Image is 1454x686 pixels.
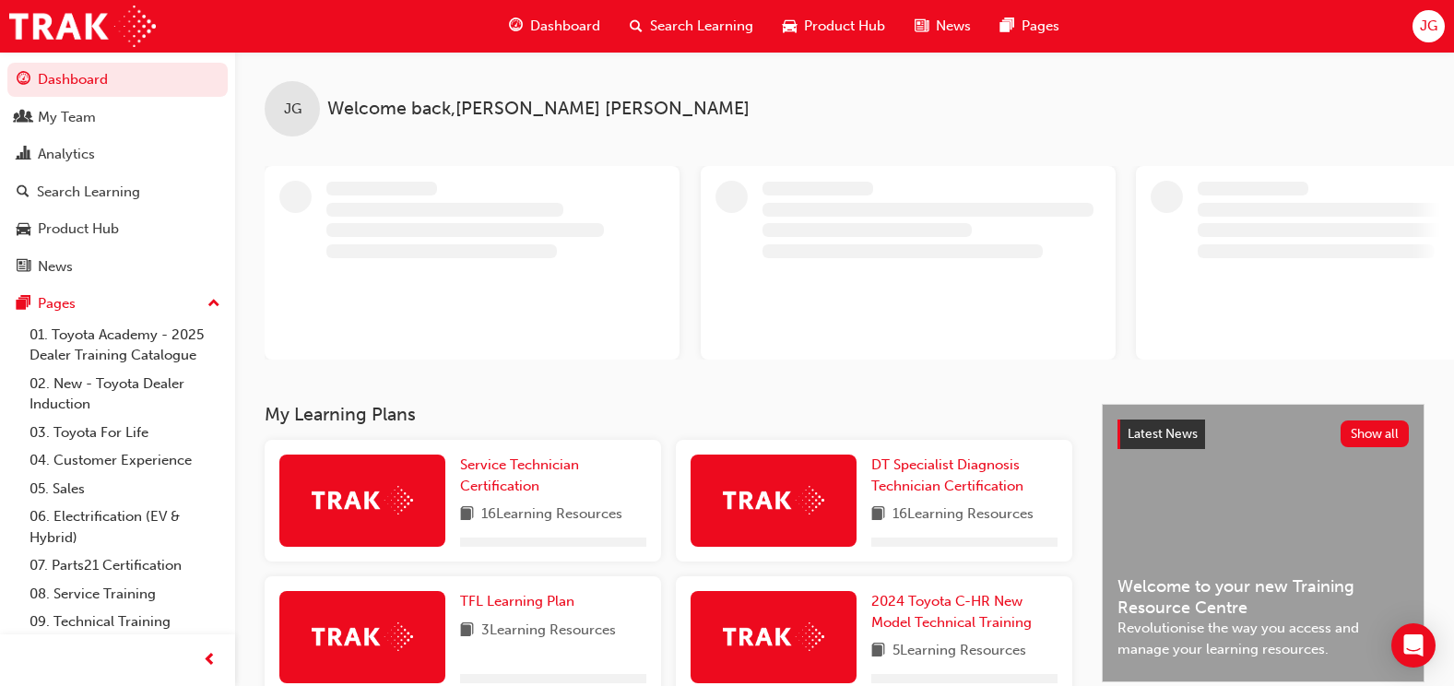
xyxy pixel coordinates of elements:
a: 03. Toyota For Life [22,419,228,447]
div: Product Hub [38,219,119,240]
span: car-icon [783,15,797,38]
span: book-icon [871,640,885,663]
span: prev-icon [203,649,217,672]
a: Service Technician Certification [460,455,646,496]
button: JG [1413,10,1445,42]
a: News [7,250,228,284]
span: Welcome back , [PERSON_NAME] [PERSON_NAME] [327,99,750,120]
a: My Team [7,101,228,135]
div: Open Intercom Messenger [1391,623,1436,668]
a: 08. Service Training [22,580,228,609]
a: 07. Parts21 Certification [22,551,228,580]
div: News [38,256,73,278]
img: Trak [312,622,413,651]
a: 09. Technical Training [22,608,228,636]
span: chart-icon [17,147,30,163]
span: pages-icon [1000,15,1014,38]
span: book-icon [460,503,474,526]
span: Service Technician Certification [460,456,579,494]
span: 16 Learning Resources [892,503,1034,526]
span: car-icon [17,221,30,238]
span: Revolutionise the way you access and manage your learning resources. [1117,618,1409,659]
a: 02. New - Toyota Dealer Induction [22,370,228,419]
span: Product Hub [804,16,885,37]
span: 5 Learning Resources [892,640,1026,663]
img: Trak [312,486,413,514]
span: book-icon [460,620,474,643]
span: DT Specialist Diagnosis Technician Certification [871,456,1023,494]
span: news-icon [915,15,928,38]
a: pages-iconPages [986,7,1074,45]
span: 16 Learning Resources [481,503,622,526]
span: search-icon [17,184,30,201]
img: Trak [723,486,824,514]
div: Analytics [38,144,95,165]
a: Product Hub [7,212,228,246]
div: Pages [38,293,76,314]
button: Pages [7,287,228,321]
a: news-iconNews [900,7,986,45]
button: Show all [1341,420,1410,447]
img: Trak [9,6,156,47]
span: guage-icon [509,15,523,38]
span: JG [1420,16,1437,37]
span: book-icon [871,503,885,526]
img: Trak [723,622,824,651]
a: Analytics [7,137,228,171]
a: car-iconProduct Hub [768,7,900,45]
a: Latest NewsShow all [1117,420,1409,449]
a: 05. Sales [22,475,228,503]
a: Latest NewsShow allWelcome to your new Training Resource CentreRevolutionise the way you access a... [1102,404,1424,682]
button: DashboardMy TeamAnalyticsSearch LearningProduct HubNews [7,59,228,287]
span: Search Learning [650,16,753,37]
a: Dashboard [7,63,228,97]
span: Welcome to your new Training Resource Centre [1117,576,1409,618]
span: Pages [1022,16,1059,37]
span: 3 Learning Resources [481,620,616,643]
a: 2024 Toyota C-HR New Model Technical Training [871,591,1058,633]
h3: My Learning Plans [265,404,1072,425]
span: pages-icon [17,296,30,313]
span: JG [284,99,301,120]
div: My Team [38,107,96,128]
span: News [936,16,971,37]
a: Search Learning [7,175,228,209]
span: news-icon [17,259,30,276]
span: search-icon [630,15,643,38]
a: 01. Toyota Academy - 2025 Dealer Training Catalogue [22,321,228,370]
span: people-icon [17,110,30,126]
a: search-iconSearch Learning [615,7,768,45]
a: guage-iconDashboard [494,7,615,45]
a: TFL Learning Plan [460,591,582,612]
span: Dashboard [530,16,600,37]
a: 06. Electrification (EV & Hybrid) [22,503,228,551]
span: Latest News [1128,426,1198,442]
a: 04. Customer Experience [22,446,228,475]
span: up-icon [207,292,220,316]
a: DT Specialist Diagnosis Technician Certification [871,455,1058,496]
span: guage-icon [17,72,30,89]
span: 2024 Toyota C-HR New Model Technical Training [871,593,1032,631]
span: TFL Learning Plan [460,593,574,609]
div: Search Learning [37,182,140,203]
